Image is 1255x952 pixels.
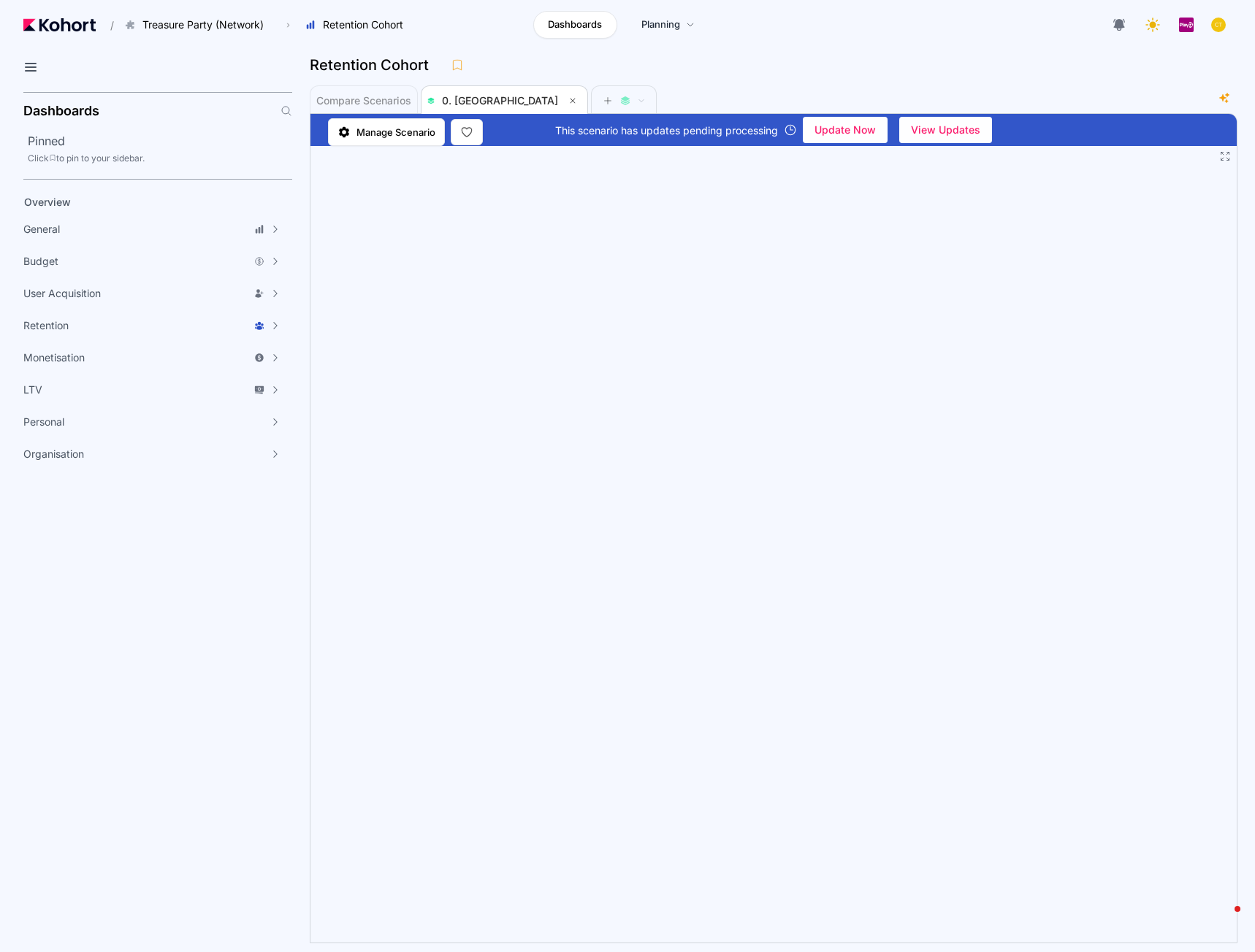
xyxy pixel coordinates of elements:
img: Kohort logo [23,18,96,31]
span: This scenario has updates pending processing [555,123,778,138]
img: logo_PlayQ_20230721100321046856.png [1179,18,1194,32]
span: 0. [GEOGRAPHIC_DATA] [442,94,558,107]
a: Manage Scenario [328,118,445,146]
span: Manage Scenario [356,125,435,139]
span: LTV [23,383,42,397]
button: Retention Cohort [297,12,419,37]
span: User Acquisition [23,286,101,301]
div: Click to pin to your sidebar. [28,153,292,164]
a: Planning [626,11,710,39]
button: Treasure Party (Network) [117,12,279,37]
span: Update Now [815,119,876,141]
span: View Updates [911,119,980,141]
button: Fullscreen [1219,150,1231,162]
iframe: Intercom live chat [1205,902,1240,937]
span: Retention [23,318,69,333]
a: Dashboards [533,11,617,39]
span: › [283,19,293,31]
h3: Retention Cohort [310,58,438,72]
span: Budget [23,254,58,269]
span: Overview [24,196,71,208]
a: Overview [19,191,267,213]
button: View Updates [899,117,992,143]
span: General [23,222,60,237]
span: Organisation [23,447,84,461]
span: Monetisation [23,350,85,365]
button: Update Now [803,117,888,143]
span: Personal [23,415,64,429]
h2: Pinned [28,132,292,150]
span: Treasure Party (Network) [142,18,264,32]
h2: Dashboards [23,104,99,118]
span: Planning [641,18,680,32]
span: Dashboards [548,18,602,32]
span: / [99,18,114,33]
span: Compare Scenarios [316,96,411,106]
span: Retention Cohort [323,18,403,32]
